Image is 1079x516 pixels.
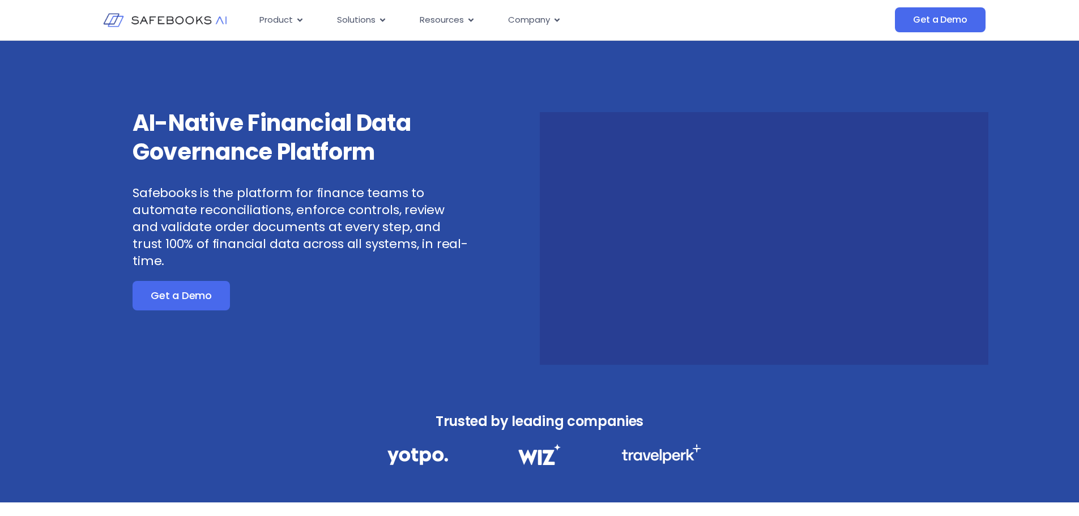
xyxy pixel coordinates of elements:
[621,444,701,464] img: Financial Data Governance 3
[420,14,464,27] span: Resources
[133,109,469,167] h3: AI-Native Financial Data Governance Platform
[133,281,230,310] a: Get a Demo
[250,9,782,31] div: Menu Toggle
[151,290,212,301] span: Get a Demo
[337,14,376,27] span: Solutions
[508,14,550,27] span: Company
[250,9,782,31] nav: Menu
[133,185,469,270] p: Safebooks is the platform for finance teams to automate reconciliations, enforce controls, review...
[513,444,566,465] img: Financial Data Governance 2
[387,444,448,468] img: Financial Data Governance 1
[362,410,717,433] h3: Trusted by leading companies
[259,14,293,27] span: Product
[913,14,967,25] span: Get a Demo
[895,7,985,32] a: Get a Demo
